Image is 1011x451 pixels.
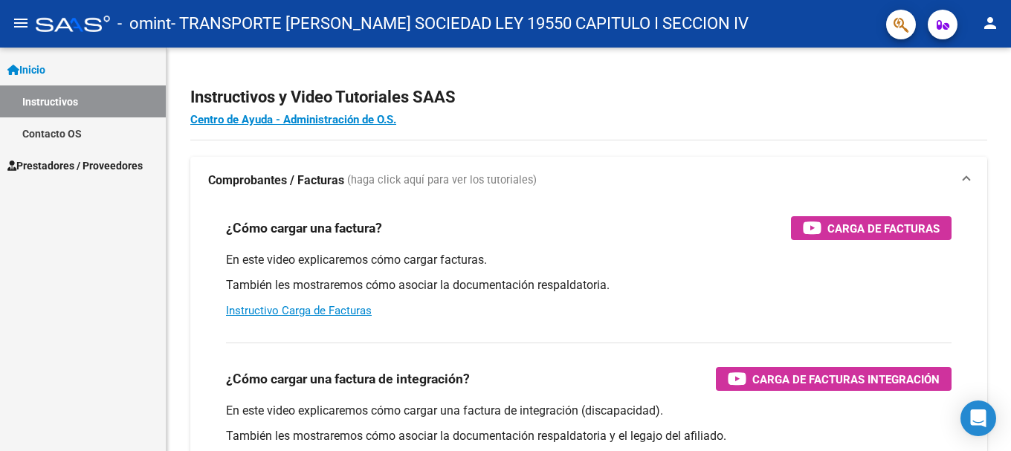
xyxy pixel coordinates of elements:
[752,370,940,389] span: Carga de Facturas Integración
[171,7,749,40] span: - TRANSPORTE [PERSON_NAME] SOCIEDAD LEY 19550 CAPITULO I SECCION IV
[226,218,382,239] h3: ¿Cómo cargar una factura?
[226,369,470,389] h3: ¿Cómo cargar una factura de integración?
[208,172,344,189] strong: Comprobantes / Facturas
[226,428,952,444] p: También les mostraremos cómo asociar la documentación respaldatoria y el legajo del afiliado.
[226,304,372,317] a: Instructivo Carga de Facturas
[981,14,999,32] mat-icon: person
[7,62,45,78] span: Inicio
[827,219,940,238] span: Carga de Facturas
[12,14,30,32] mat-icon: menu
[7,158,143,174] span: Prestadores / Proveedores
[226,277,952,293] p: También les mostraremos cómo asociar la documentación respaldatoria.
[226,403,952,419] p: En este video explicaremos cómo cargar una factura de integración (discapacidad).
[716,367,952,391] button: Carga de Facturas Integración
[190,113,396,126] a: Centro de Ayuda - Administración de O.S.
[791,216,952,240] button: Carga de Facturas
[117,7,171,40] span: - omint
[226,252,952,268] p: En este video explicaremos cómo cargar facturas.
[190,83,987,111] h2: Instructivos y Video Tutoriales SAAS
[960,400,996,436] div: Open Intercom Messenger
[347,172,537,189] span: (haga click aquí para ver los tutoriales)
[190,157,987,204] mat-expansion-panel-header: Comprobantes / Facturas (haga click aquí para ver los tutoriales)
